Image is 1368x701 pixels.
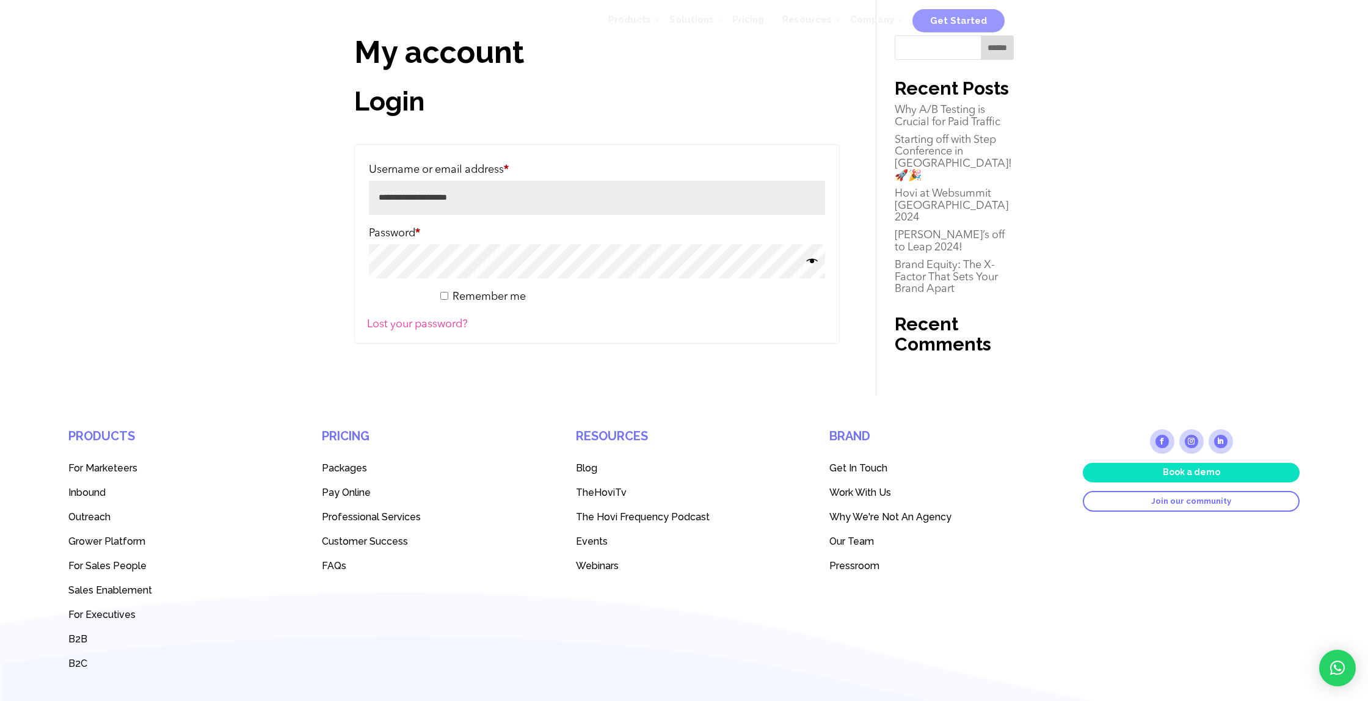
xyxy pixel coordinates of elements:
span: The Hovi Frequency Podcast [576,511,710,523]
a: Pricing [723,1,773,38]
input: Remember me [440,292,448,300]
a: Brand Equity: The X-Factor That Sets Your Brand Apart [895,260,998,295]
a: Follow on LinkedIn [1209,429,1233,454]
span: Blog [576,462,597,474]
span: For Marketeers [68,462,137,474]
a: Webinars [576,553,793,578]
a: Blog [576,456,793,480]
label: Password [369,222,825,244]
a: Company [841,1,903,38]
a: Events [576,529,793,553]
span: Inbound [68,487,106,498]
span: Our Team [829,536,874,547]
a: Packages [322,456,539,480]
h4: Brand [829,429,1046,456]
a: Our Team [829,529,1046,553]
span: B2B [68,633,87,645]
a: B2B [68,627,285,651]
span: Grower Platform [68,536,145,547]
a: [PERSON_NAME]’s off to Leap 2024! [895,230,1005,253]
h4: Recent Comments [895,314,1014,360]
a: Products [599,1,660,38]
span: Solutions [669,14,714,25]
a: Get Started [912,10,1005,29]
button: Show password [807,255,818,267]
span: Remember me [453,291,526,302]
a: Work With Us [829,480,1046,504]
a: Follow on Facebook [1150,429,1174,454]
span: Sales Enablement [68,584,152,596]
a: Lost your password? [367,319,468,330]
a: Outreach [68,504,285,529]
a: Professional Services [322,504,539,529]
span: Get In Touch [829,462,887,474]
a: For Marketeers [68,456,285,480]
h4: Pricing [322,429,539,456]
span: Pay Online [322,487,371,498]
a: Sales Enablement [68,578,285,602]
a: TheHoviTv [576,480,793,504]
h4: Recent Posts [895,78,1014,104]
a: For Sales People [68,553,285,578]
a: Starting off with Step Conference in [GEOGRAPHIC_DATA]! 🚀🎉 [895,134,1012,181]
a: The Hovi Frequency Podcast [576,504,793,529]
span: Pressroom [829,560,879,572]
span: Work With Us [829,487,891,498]
span: Customer Success [322,536,408,547]
span: For Executives [68,609,136,620]
a: Inbound [68,480,285,504]
a: Follow on Instagram [1179,429,1204,454]
span: Why We're Not An Agency [829,511,951,523]
a: Solutions [660,1,723,38]
a: Pay Online [322,480,539,504]
a: Why We're Not An Agency [829,504,1046,529]
a: Get In Touch [829,456,1046,480]
a: Pressroom [829,553,1046,578]
span: Professional Services [322,511,421,523]
span: Packages [322,462,367,474]
span: Company [850,14,894,25]
span: TheHoviTv [576,487,627,498]
h1: My account [354,35,840,75]
span: FAQs [322,560,346,572]
a: Join our community [1083,491,1300,512]
a: B2C [68,651,285,675]
a: For Executives [68,602,285,627]
span: Webinars [576,560,619,572]
a: Hovi at Websummit [GEOGRAPHIC_DATA] 2024 [895,188,1008,223]
span: Pricing [732,14,764,25]
a: Grower Platform [68,529,285,553]
h4: Resources [576,429,793,456]
span: Outreach [68,511,111,523]
a: Why A/B Testing is Crucial for Paid Traffic [895,104,1000,128]
span: Get Started [930,15,987,26]
span: Products [608,14,651,25]
a: Resources [773,1,841,38]
a: FAQs [322,553,539,578]
span: Events [576,536,608,547]
h2: Login [354,87,840,122]
h4: Products [68,429,285,456]
span: B2C [68,658,87,669]
span: Resources [782,14,832,25]
label: Username or email address [369,159,825,181]
a: Book a demo [1083,463,1300,482]
span: For Sales People [68,560,147,572]
button: Log in [369,286,427,313]
a: Customer Success [322,529,539,553]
